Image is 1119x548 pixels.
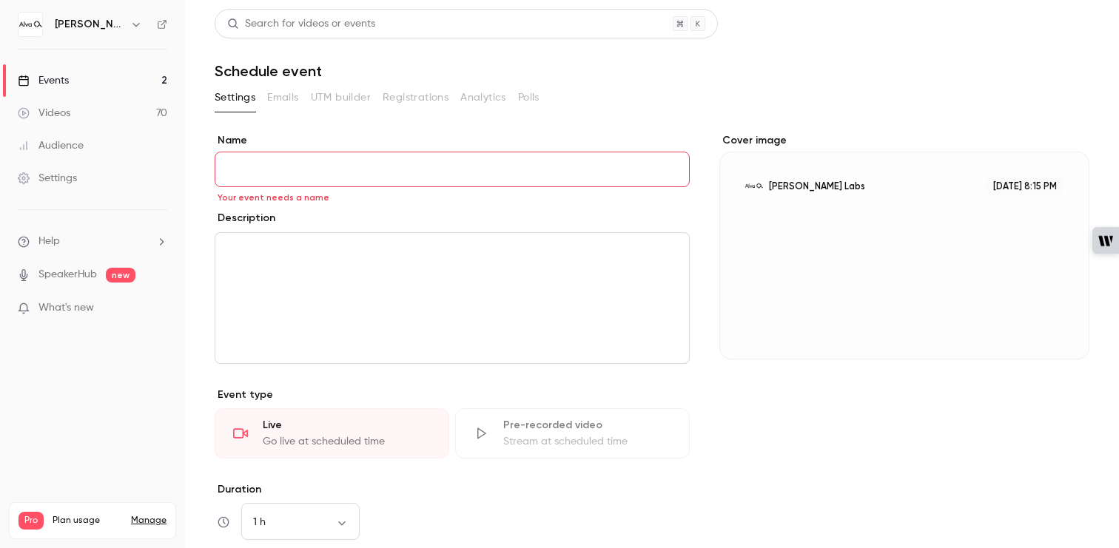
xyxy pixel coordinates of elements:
[18,73,69,88] div: Events
[503,418,671,433] div: Pre-recorded video
[263,434,431,449] div: Go live at scheduled time
[455,408,690,459] div: Pre-recorded videoStream at scheduled time
[18,171,77,186] div: Settings
[215,232,690,364] section: description
[215,388,690,402] p: Event type
[18,234,167,249] li: help-dropdown-opener
[215,62,1089,80] h1: Schedule event
[503,434,671,449] div: Stream at scheduled time
[383,90,448,106] span: Registrations
[131,515,167,527] a: Manage
[218,192,329,203] span: Your event needs a name
[460,90,506,106] span: Analytics
[215,482,690,497] label: Duration
[241,515,360,530] div: 1 h
[719,133,1089,148] label: Cover image
[267,90,298,106] span: Emails
[38,300,94,316] span: What's new
[106,268,135,283] span: new
[518,90,540,106] span: Polls
[215,86,255,109] button: Settings
[18,138,84,153] div: Audience
[215,211,275,226] label: Description
[719,133,1089,359] section: Cover image
[38,267,97,283] a: SpeakerHub
[19,512,44,530] span: Pro
[19,13,42,36] img: Alva Labs
[215,233,689,363] div: editor
[311,90,371,106] span: UTM builder
[18,106,70,121] div: Videos
[215,408,449,459] div: LiveGo live at scheduled time
[215,133,690,148] label: Name
[53,515,122,527] span: Plan usage
[38,234,60,249] span: Help
[55,17,124,32] h6: [PERSON_NAME] Labs
[227,16,375,32] div: Search for videos or events
[263,418,431,433] div: Live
